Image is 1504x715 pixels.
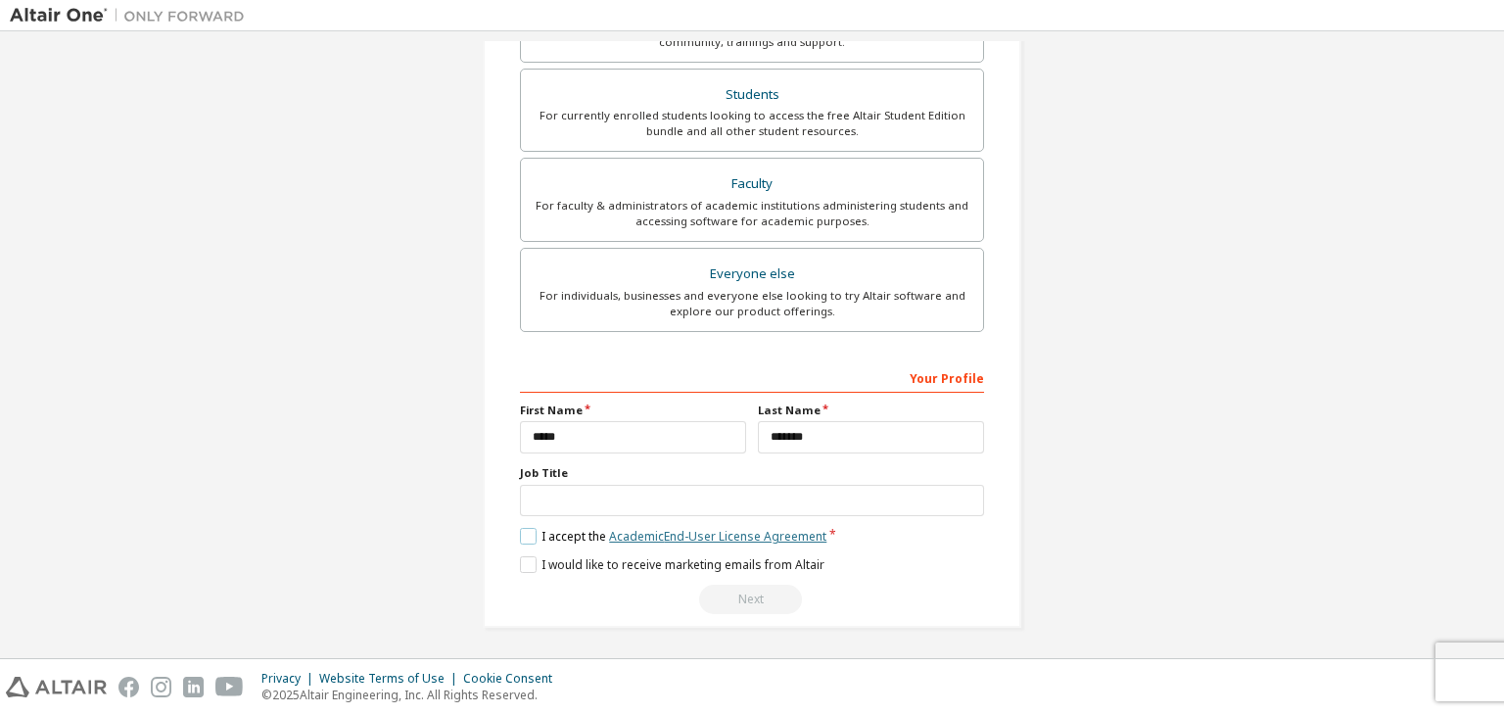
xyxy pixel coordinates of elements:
[520,585,984,614] div: You need to provide your academic email
[520,361,984,393] div: Your Profile
[533,261,971,288] div: Everyone else
[533,108,971,139] div: For currently enrolled students looking to access the free Altair Student Edition bundle and all ...
[520,465,984,481] label: Job Title
[10,6,255,25] img: Altair One
[520,556,824,573] label: I would like to receive marketing emails from Altair
[151,677,171,697] img: instagram.svg
[261,671,319,687] div: Privacy
[609,528,826,545] a: Academic End-User License Agreement
[758,403,984,418] label: Last Name
[6,677,107,697] img: altair_logo.svg
[118,677,139,697] img: facebook.svg
[533,288,971,319] div: For individuals, businesses and everyone else looking to try Altair software and explore our prod...
[533,198,971,229] div: For faculty & administrators of academic institutions administering students and accessing softwa...
[319,671,463,687] div: Website Terms of Use
[215,677,244,697] img: youtube.svg
[261,687,564,703] p: © 2025 Altair Engineering, Inc. All Rights Reserved.
[533,81,971,109] div: Students
[533,170,971,198] div: Faculty
[520,528,826,545] label: I accept the
[520,403,746,418] label: First Name
[463,671,564,687] div: Cookie Consent
[183,677,204,697] img: linkedin.svg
